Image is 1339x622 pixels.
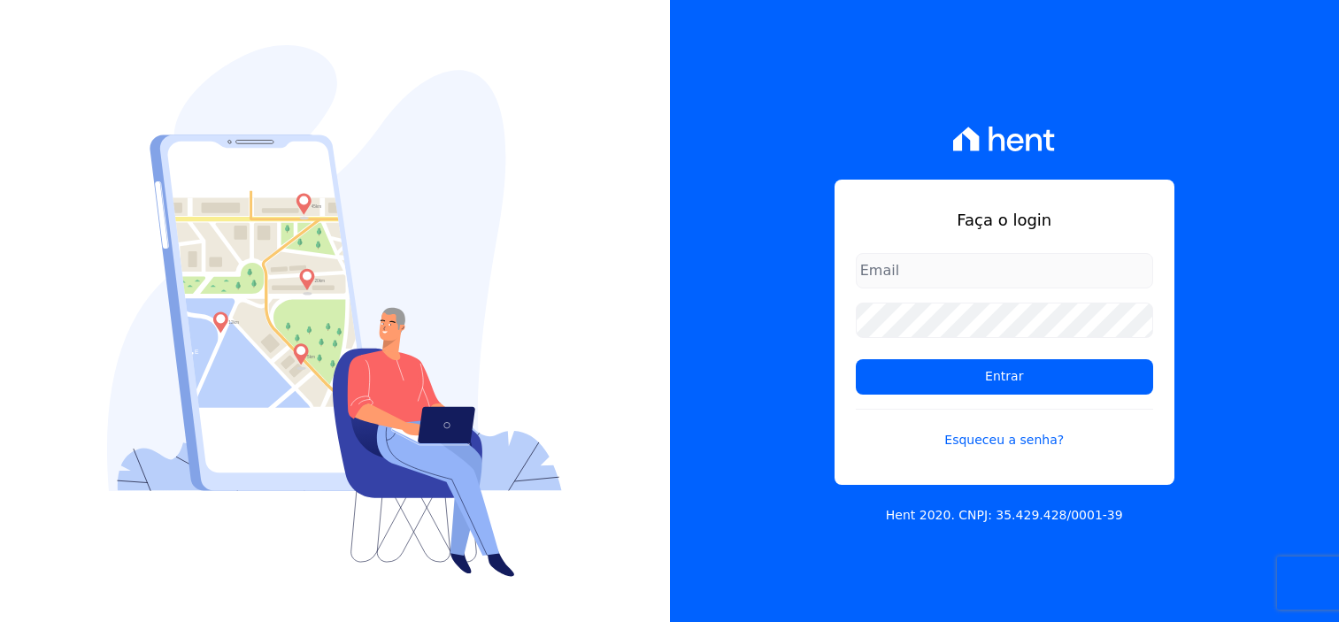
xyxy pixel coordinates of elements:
[856,253,1153,288] input: Email
[856,359,1153,395] input: Entrar
[856,409,1153,449] a: Esqueceu a senha?
[856,208,1153,232] h1: Faça o login
[886,506,1123,525] p: Hent 2020. CNPJ: 35.429.428/0001-39
[107,45,562,577] img: Login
